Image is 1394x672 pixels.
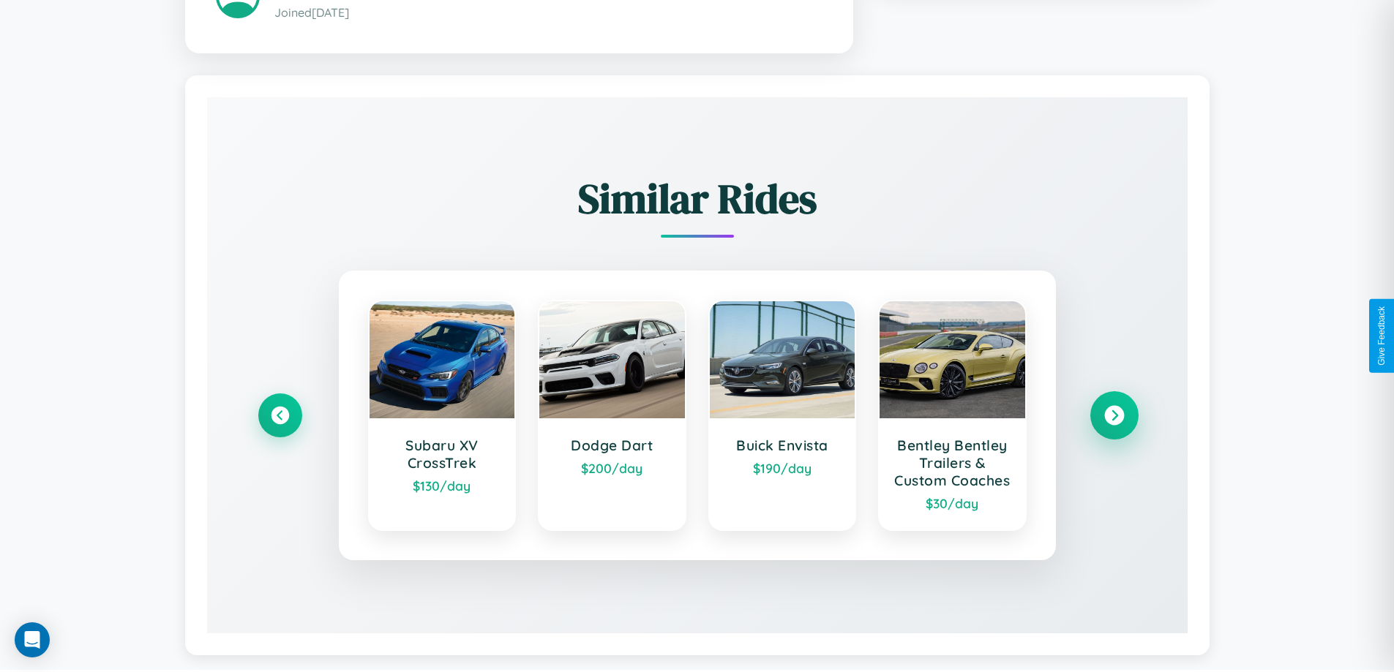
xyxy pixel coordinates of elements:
a: Bentley Bentley Trailers & Custom Coaches$30/day [878,300,1027,531]
h3: Dodge Dart [554,437,670,454]
h3: Bentley Bentley Trailers & Custom Coaches [894,437,1011,489]
div: Give Feedback [1376,306,1387,366]
div: $ 200 /day [554,460,670,476]
div: $ 130 /day [384,477,501,494]
div: $ 190 /day [724,460,841,476]
a: Dodge Dart$200/day [538,300,686,531]
a: Buick Envista$190/day [708,300,857,531]
a: Subaru XV CrossTrek$130/day [368,300,517,531]
div: $ 30 /day [894,495,1011,511]
h2: Similar Rides [258,170,1136,227]
h3: Buick Envista [724,437,841,454]
p: Joined [DATE] [274,2,822,23]
h3: Subaru XV CrossTrek [384,437,501,472]
div: Open Intercom Messenger [15,622,50,657]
